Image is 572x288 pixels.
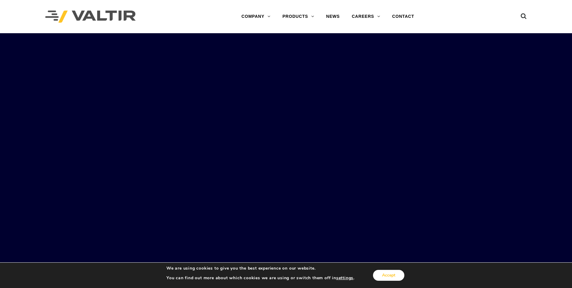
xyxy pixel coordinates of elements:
img: Valtir [45,11,136,23]
a: COMPANY [235,11,277,23]
button: Accept [373,270,404,281]
p: You can find out more about which cookies we are using or switch them off in . [166,275,355,281]
a: CAREERS [346,11,386,23]
p: We are using cookies to give you the best experience on our website. [166,266,355,271]
a: NEWS [320,11,346,23]
a: CONTACT [386,11,420,23]
button: settings [336,275,353,281]
a: PRODUCTS [277,11,320,23]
